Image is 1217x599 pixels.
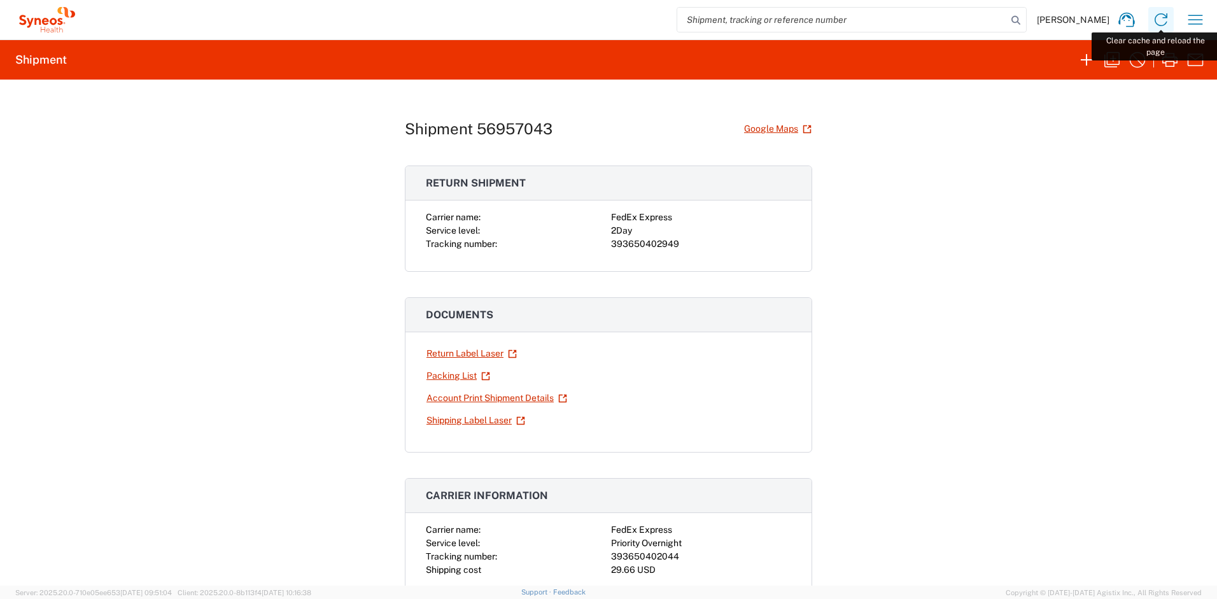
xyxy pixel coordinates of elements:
a: Feedback [553,588,586,596]
input: Shipment, tracking or reference number [677,8,1007,32]
span: [DATE] 09:51:04 [120,589,172,596]
div: 29.66 USD [611,563,791,577]
a: Account Print Shipment Details [426,387,568,409]
span: Copyright © [DATE]-[DATE] Agistix Inc., All Rights Reserved [1006,587,1202,598]
span: Tracking number: [426,239,497,249]
span: Carrier name: [426,525,481,535]
span: Return shipment [426,177,526,189]
a: Packing List [426,365,491,387]
a: Shipping Label Laser [426,409,526,432]
span: Service level: [426,538,480,548]
span: Carrier information [426,490,548,502]
a: Google Maps [743,118,812,140]
span: Shipping cost [426,565,481,575]
div: 2Day [611,224,791,237]
span: [PERSON_NAME] [1037,14,1109,25]
h2: Shipment [15,52,67,67]
span: Client: 2025.20.0-8b113f4 [178,589,311,596]
h1: Shipment 56957043 [405,120,552,138]
span: Documents [426,309,493,321]
div: FedEx Express [611,211,791,224]
div: FedEx Express [611,523,791,537]
div: 393650402949 [611,237,791,251]
span: Service level: [426,225,480,236]
a: Return Label Laser [426,342,517,365]
div: Priority Overnight [611,537,791,550]
span: Carrier name: [426,212,481,222]
span: Tracking number: [426,551,497,561]
span: [DATE] 10:16:38 [262,589,311,596]
span: Server: 2025.20.0-710e05ee653 [15,589,172,596]
div: 393650402044 [611,550,791,563]
a: Support [521,588,553,596]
